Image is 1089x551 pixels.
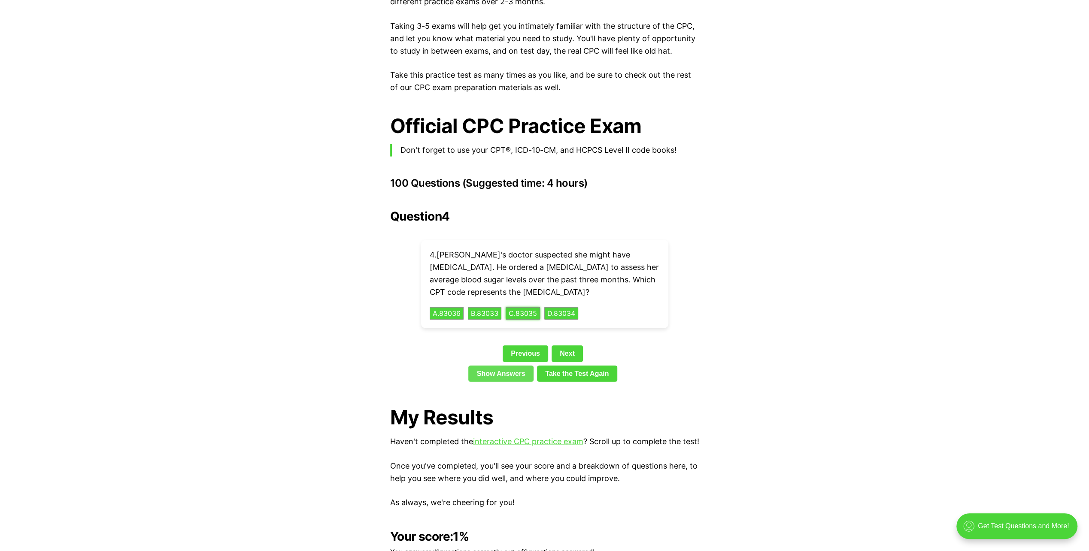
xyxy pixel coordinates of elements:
[468,366,534,382] a: Show Answers
[390,436,699,448] p: Haven't completed the ? Scroll up to complete the test!
[390,209,699,223] h2: Question 4
[430,307,464,320] button: A.83036
[503,345,548,362] a: Previous
[453,529,469,544] b: 1 %
[390,497,699,509] p: As always, we're cheering for you!
[506,307,540,320] button: C.83035
[552,345,583,362] a: Next
[468,307,501,320] button: B.83033
[390,177,699,189] h3: 100 Questions (Suggested time: 4 hours)
[537,366,617,382] a: Take the Test Again
[544,307,578,320] button: D.83034
[473,437,583,446] a: interactive CPC practice exam
[430,249,660,298] p: 4 . [PERSON_NAME]'s doctor suspected she might have [MEDICAL_DATA]. He ordered a [MEDICAL_DATA] t...
[390,115,699,137] h1: Official CPC Practice Exam
[390,20,699,57] p: Taking 3-5 exams will help get you intimately familiar with the structure of the CPC, and let you...
[390,69,699,94] p: Take this practice test as many times as you like, and be sure to check out the rest of our CPC e...
[390,406,699,429] h1: My Results
[390,144,699,157] blockquote: Don't forget to use your CPT®, ICD-10-CM, and HCPCS Level II code books!
[390,530,699,543] h2: Your score:
[949,509,1089,551] iframe: portal-trigger
[390,460,699,485] p: Once you've completed, you'll see your score and a breakdown of questions here, to help you see w...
